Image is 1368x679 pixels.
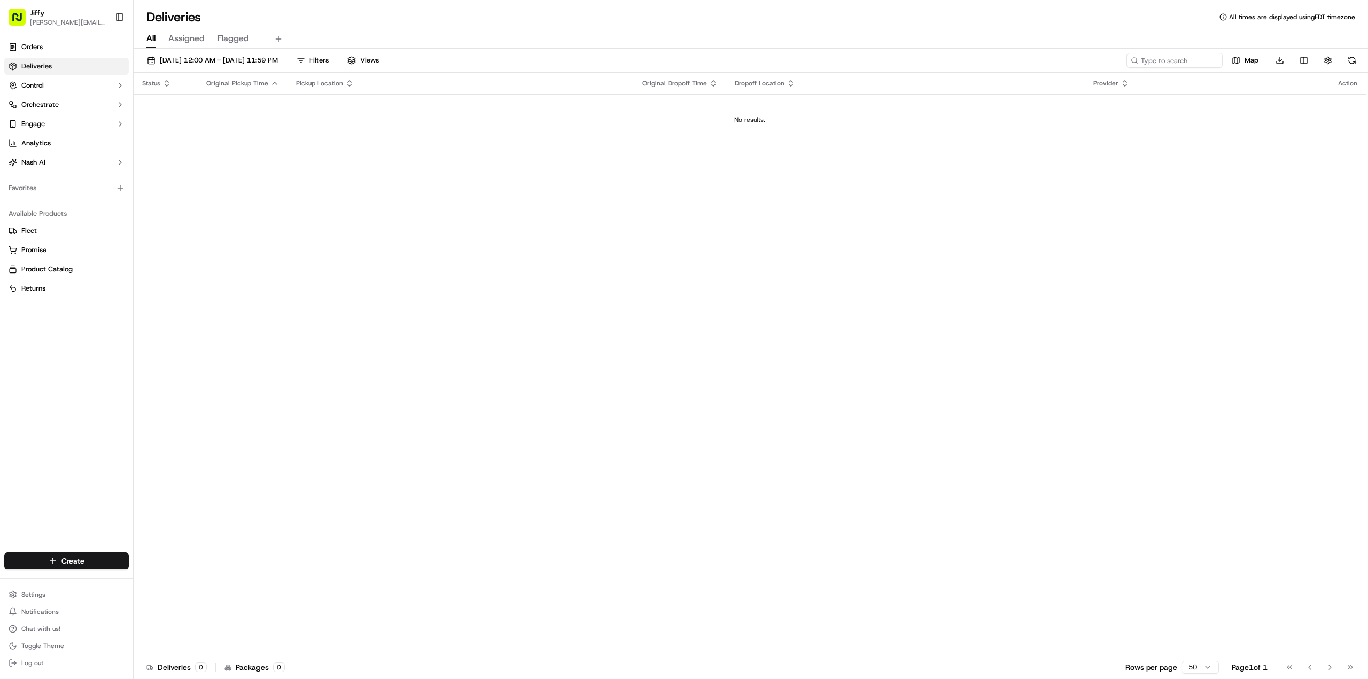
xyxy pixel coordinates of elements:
[30,7,44,18] button: Jiffy
[1229,13,1355,21] span: All times are displayed using EDT timezone
[4,77,129,94] button: Control
[4,154,129,171] button: Nash AI
[1126,53,1223,68] input: Type to search
[160,56,278,65] span: [DATE] 12:00 AM - [DATE] 11:59 PM
[217,32,249,45] span: Flagged
[146,662,207,673] div: Deliveries
[21,100,59,110] span: Orchestrate
[195,662,207,672] div: 0
[21,226,37,236] span: Fleet
[4,604,129,619] button: Notifications
[21,42,43,52] span: Orders
[4,115,129,132] button: Engage
[4,4,111,30] button: Jiffy[PERSON_NAME][EMAIL_ADDRESS][DOMAIN_NAME]
[21,158,45,167] span: Nash AI
[273,662,285,672] div: 0
[292,53,333,68] button: Filters
[4,241,129,259] button: Promise
[206,79,268,88] span: Original Pickup Time
[142,79,160,88] span: Status
[21,81,44,90] span: Control
[309,56,329,65] span: Filters
[4,205,129,222] div: Available Products
[1093,79,1118,88] span: Provider
[360,56,379,65] span: Views
[21,245,46,255] span: Promise
[4,135,129,152] a: Analytics
[21,264,73,274] span: Product Catalog
[343,53,384,68] button: Views
[9,245,125,255] a: Promise
[4,179,129,197] div: Favorites
[4,58,129,75] a: Deliveries
[1125,662,1177,673] p: Rows per page
[735,79,784,88] span: Dropoff Location
[142,53,283,68] button: [DATE] 12:00 AM - [DATE] 11:59 PM
[9,264,125,274] a: Product Catalog
[4,261,129,278] button: Product Catalog
[4,638,129,653] button: Toggle Theme
[1245,56,1258,65] span: Map
[9,226,125,236] a: Fleet
[4,38,129,56] a: Orders
[21,284,45,293] span: Returns
[1227,53,1263,68] button: Map
[4,96,129,113] button: Orchestrate
[4,655,129,670] button: Log out
[642,79,707,88] span: Original Dropoff Time
[4,587,129,602] button: Settings
[168,32,205,45] span: Assigned
[146,9,201,26] h1: Deliveries
[30,18,106,27] button: [PERSON_NAME][EMAIL_ADDRESS][DOMAIN_NAME]
[1232,662,1268,673] div: Page 1 of 1
[1344,53,1359,68] button: Refresh
[146,32,156,45] span: All
[1338,79,1357,88] div: Action
[9,284,125,293] a: Returns
[4,280,129,297] button: Returns
[21,119,45,129] span: Engage
[21,138,51,148] span: Analytics
[4,222,129,239] button: Fleet
[21,61,52,71] span: Deliveries
[21,659,43,667] span: Log out
[296,79,343,88] span: Pickup Location
[4,552,129,569] button: Create
[21,642,64,650] span: Toggle Theme
[61,556,84,566] span: Create
[21,607,59,616] span: Notifications
[21,625,60,633] span: Chat with us!
[4,621,129,636] button: Chat with us!
[138,115,1362,124] div: No results.
[224,662,285,673] div: Packages
[21,590,45,599] span: Settings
